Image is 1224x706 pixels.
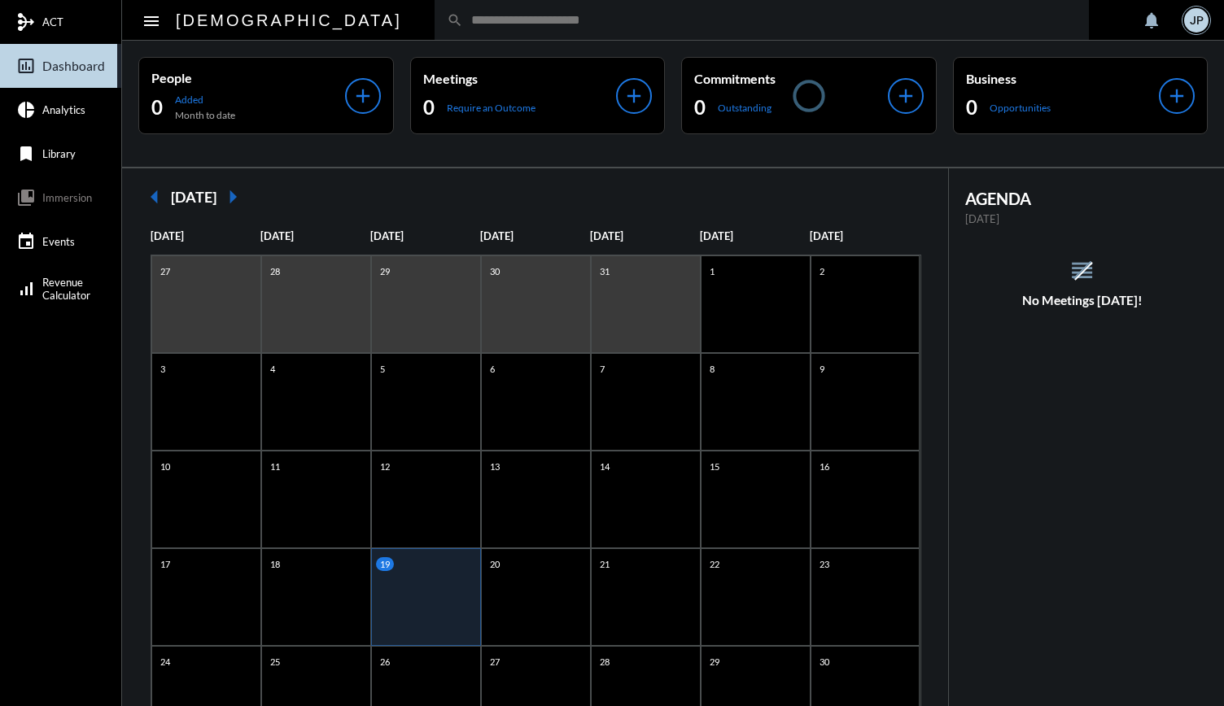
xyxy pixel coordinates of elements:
[151,94,163,120] h2: 0
[266,362,279,376] p: 4
[1069,257,1095,284] mat-icon: reorder
[16,279,36,299] mat-icon: signal_cellular_alt
[16,188,36,207] mat-icon: collections_bookmark
[486,655,504,669] p: 27
[596,557,614,571] p: 21
[815,460,833,473] p: 16
[42,276,90,302] span: Revenue Calculator
[151,229,260,242] p: [DATE]
[16,232,36,251] mat-icon: event
[352,85,374,107] mat-icon: add
[42,15,63,28] span: ACT
[966,71,1160,86] p: Business
[151,70,345,85] p: People
[266,460,284,473] p: 11
[486,557,504,571] p: 20
[142,11,161,31] mat-icon: Side nav toggle icon
[815,655,833,669] p: 30
[596,362,609,376] p: 7
[266,264,284,278] p: 28
[42,59,105,73] span: Dashboard
[706,655,723,669] p: 29
[266,557,284,571] p: 18
[376,557,394,571] p: 19
[42,191,92,204] span: Immersion
[596,655,614,669] p: 28
[156,460,174,473] p: 10
[815,557,833,571] p: 23
[423,71,617,86] p: Meetings
[42,103,85,116] span: Analytics
[1142,11,1161,30] mat-icon: notifications
[16,12,36,32] mat-icon: mediation
[815,362,828,376] p: 9
[42,235,75,248] span: Events
[700,229,810,242] p: [DATE]
[156,362,169,376] p: 3
[596,264,614,278] p: 31
[156,264,174,278] p: 27
[965,212,1200,225] p: [DATE]
[171,188,216,206] h2: [DATE]
[1165,85,1188,107] mat-icon: add
[815,264,828,278] p: 2
[706,264,719,278] p: 1
[176,7,402,33] h2: [DEMOGRAPHIC_DATA]
[175,94,235,106] p: Added
[156,557,174,571] p: 17
[156,655,174,669] p: 24
[423,94,435,120] h2: 0
[376,264,394,278] p: 29
[175,109,235,121] p: Month to date
[216,181,249,213] mat-icon: arrow_right
[16,56,36,76] mat-icon: insert_chart_outlined
[990,102,1051,114] p: Opportunities
[486,362,499,376] p: 6
[480,229,590,242] p: [DATE]
[706,557,723,571] p: 22
[1184,8,1209,33] div: JP
[266,655,284,669] p: 25
[370,229,480,242] p: [DATE]
[949,293,1217,307] h5: No Meetings [DATE]!
[447,12,463,28] mat-icon: search
[706,460,723,473] p: 15
[486,264,504,278] p: 30
[376,362,389,376] p: 5
[810,229,920,242] p: [DATE]
[16,144,36,163] mat-icon: bookmark
[623,85,645,107] mat-icon: add
[447,102,535,114] p: Require an Outcome
[376,460,394,473] p: 12
[135,4,168,37] button: Toggle sidenav
[138,181,171,213] mat-icon: arrow_left
[596,460,614,473] p: 14
[376,655,394,669] p: 26
[706,362,719,376] p: 8
[590,229,700,242] p: [DATE]
[260,229,370,242] p: [DATE]
[486,460,504,473] p: 13
[42,147,76,160] span: Library
[965,189,1200,208] h2: AGENDA
[966,94,977,120] h2: 0
[16,100,36,120] mat-icon: pie_chart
